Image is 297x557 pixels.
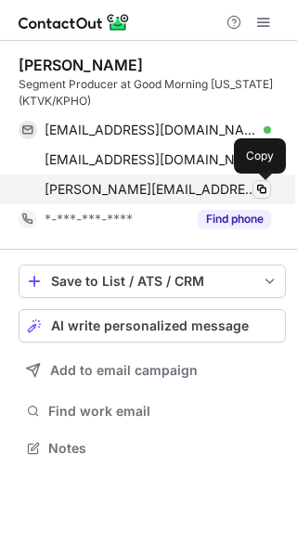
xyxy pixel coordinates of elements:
button: Notes [19,435,286,461]
span: Add to email campaign [50,363,198,378]
span: Find work email [48,403,278,420]
span: AI write personalized message [51,318,249,333]
img: ContactOut v5.3.10 [19,11,130,33]
button: Reveal Button [198,210,271,228]
span: [EMAIL_ADDRESS][DOMAIN_NAME] [45,151,257,168]
div: Save to List / ATS / CRM [51,274,253,289]
div: Segment Producer at Good Morning [US_STATE] (KTVK/KPHO) [19,76,286,110]
button: Find work email [19,398,286,424]
button: AI write personalized message [19,309,286,343]
button: Add to email campaign [19,354,286,387]
div: [PERSON_NAME] [19,56,143,74]
span: [EMAIL_ADDRESS][DOMAIN_NAME] [45,122,257,138]
span: Notes [48,440,278,457]
button: save-profile-one-click [19,265,286,298]
span: [PERSON_NAME][EMAIL_ADDRESS][PERSON_NAME][DOMAIN_NAME] [45,181,257,198]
